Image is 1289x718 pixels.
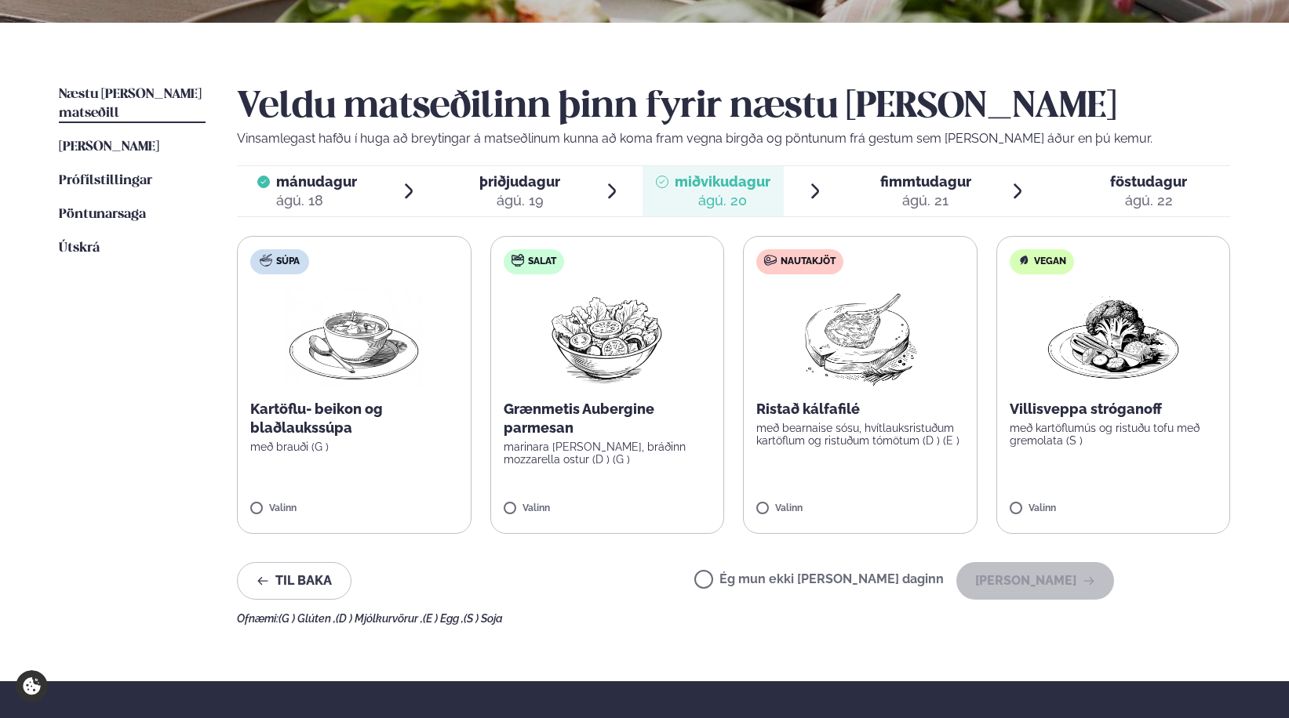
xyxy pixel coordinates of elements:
p: með kartöflumús og ristuðu tofu með gremolata (S ) [1010,422,1218,447]
button: [PERSON_NAME] [956,562,1114,600]
img: Soup.png [285,287,423,387]
img: Lamb-Meat.png [791,287,930,387]
span: Útskrá [59,241,100,255]
div: ágú. 19 [479,191,560,210]
a: [PERSON_NAME] [59,138,159,157]
div: ágú. 20 [675,191,770,210]
span: (D ) Mjólkurvörur , [336,612,423,625]
p: Kartöflu- beikon og blaðlaukssúpa [250,400,458,437]
img: beef.svg [764,254,777,267]
img: Salad.png [537,287,676,387]
span: Pöntunarsaga [59,208,146,221]
span: miðvikudagur [675,173,770,190]
span: [PERSON_NAME] [59,140,159,154]
a: Cookie settings [16,670,48,702]
span: föstudagur [1110,173,1187,190]
span: (E ) Egg , [423,612,464,625]
p: Ristað kálfafilé [756,400,964,419]
span: Næstu [PERSON_NAME] matseðill [59,88,202,120]
button: Til baka [237,562,351,600]
p: marinara [PERSON_NAME], bráðinn mozzarella ostur (D ) (G ) [504,441,712,466]
p: með brauði (G ) [250,441,458,453]
span: Prófílstillingar [59,174,152,187]
div: ágú. 22 [1110,191,1187,210]
a: Prófílstillingar [59,172,152,190]
span: þriðjudagur [479,173,560,190]
img: Vegan.png [1044,287,1182,387]
span: Vegan [1034,256,1066,268]
span: Nautakjöt [781,256,836,268]
h2: Veldu matseðilinn þinn fyrir næstu [PERSON_NAME] [237,85,1230,129]
p: Grænmetis Aubergine parmesan [504,400,712,437]
div: ágú. 21 [880,191,971,210]
div: ágú. 18 [276,191,357,210]
span: fimmtudagur [880,173,971,190]
a: Næstu [PERSON_NAME] matseðill [59,85,206,123]
p: með bearnaise sósu, hvítlauksristuðum kartöflum og ristuðum tómötum (D ) (E ) [756,422,964,447]
span: (S ) Soja [464,612,503,625]
a: Pöntunarsaga [59,205,146,224]
div: Ofnæmi: [237,612,1230,625]
img: Vegan.svg [1018,254,1030,267]
img: soup.svg [260,254,272,267]
span: Salat [528,256,556,268]
p: Villisveppa stróganoff [1010,400,1218,419]
a: Útskrá [59,239,100,258]
span: mánudagur [276,173,357,190]
p: Vinsamlegast hafðu í huga að breytingar á matseðlinum kunna að koma fram vegna birgða og pöntunum... [237,129,1230,148]
img: salad.svg [512,254,524,267]
span: Súpa [276,256,300,268]
span: (G ) Glúten , [279,612,336,625]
